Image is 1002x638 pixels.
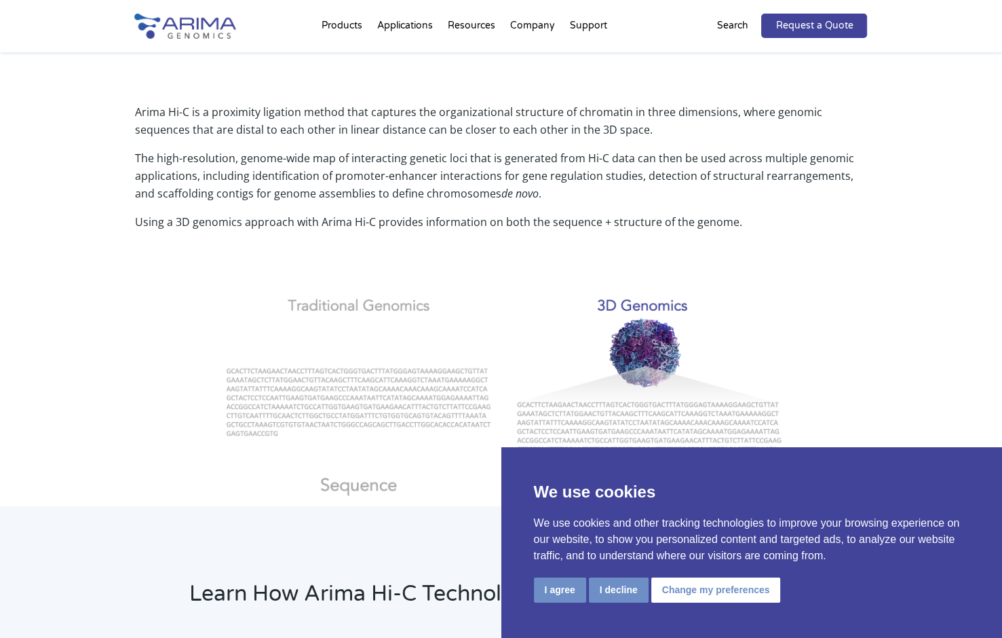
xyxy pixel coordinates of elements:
[534,480,970,504] p: We use cookies
[135,213,868,231] p: Using a 3D genomics approach with Arima Hi-C provides information on both the sequence + structur...
[135,149,868,213] p: The high-resolution, genome-wide map of interacting genetic loci that is generated from Hi-C data...
[501,186,539,201] i: de novo
[135,103,868,149] p: Arima Hi-C is a proximity ligation method that captures the organizational structure of chromatin...
[761,14,867,38] a: Request a Quote
[134,14,236,39] img: Arima-Genomics-logo
[716,17,748,35] p: Search
[589,578,649,603] button: I decline
[189,579,674,620] h2: Learn How Arima Hi-C Technology Works
[534,515,970,564] p: We use cookies and other tracking technologies to improve your browsing experience on our website...
[534,578,586,603] button: I agree
[651,578,781,603] button: Change my preferences
[204,279,798,506] img: 3D Genomics_Sequence Structure_Arima Genomics 7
